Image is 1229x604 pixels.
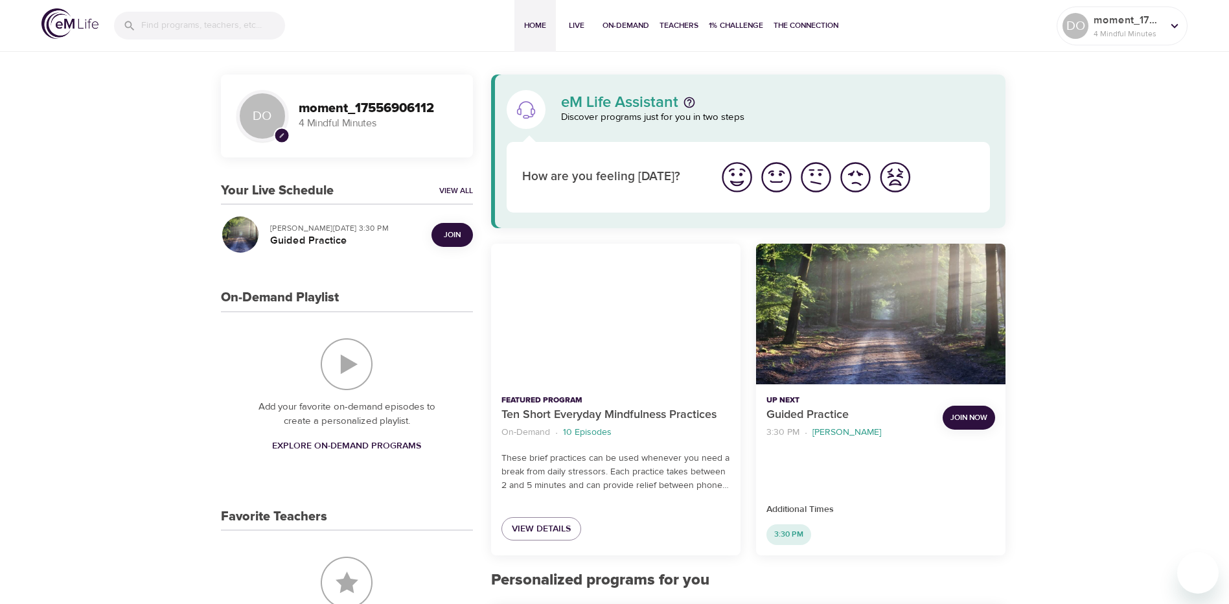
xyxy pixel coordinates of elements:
iframe: Button to launch messaging window [1177,552,1219,594]
p: 3:30 PM [766,426,799,439]
p: Guided Practice [766,406,932,424]
button: I'm feeling great [717,157,757,197]
button: Join Now [943,406,995,430]
button: Ten Short Everyday Mindfulness Practices [491,244,741,384]
h2: Personalized programs for you [491,571,1006,590]
span: Explore On-Demand Programs [272,438,421,454]
span: Join [444,228,461,242]
div: DO [1062,13,1088,39]
p: [PERSON_NAME][DATE] 3:30 PM [270,222,421,234]
h3: Your Live Schedule [221,183,334,198]
button: I'm feeling good [757,157,796,197]
img: good [759,159,794,195]
img: On-Demand Playlist [321,338,373,390]
p: 4 Mindful Minutes [1094,28,1162,40]
p: Discover programs just for you in two steps [561,110,991,125]
p: 4 Mindful Minutes [299,116,457,131]
div: DO [236,90,288,142]
li: · [555,424,558,441]
p: These brief practices can be used whenever you need a break from daily stressors. Each practice t... [501,452,730,493]
a: Explore On-Demand Programs [267,434,426,458]
button: Join [431,223,473,247]
span: Home [520,19,551,32]
p: Add your favorite on-demand episodes to create a personalized playlist. [247,400,447,429]
input: Find programs, teachers, etc... [141,12,285,40]
a: View All [439,185,473,196]
p: How are you feeling [DATE]? [522,168,702,187]
button: I'm feeling bad [836,157,875,197]
nav: breadcrumb [766,424,932,441]
div: 3:30 PM [766,524,811,545]
h3: Favorite Teachers [221,509,327,524]
h5: Guided Practice [270,234,421,248]
img: worst [877,159,913,195]
span: The Connection [774,19,838,32]
a: View Details [501,517,581,541]
p: Ten Short Everyday Mindfulness Practices [501,406,730,424]
p: eM Life Assistant [561,95,678,110]
span: 1% Challenge [709,19,763,32]
span: On-Demand [603,19,649,32]
span: Teachers [660,19,698,32]
img: great [719,159,755,195]
p: [PERSON_NAME] [812,426,881,439]
span: 3:30 PM [766,529,811,540]
button: Guided Practice [756,244,1005,384]
p: 10 Episodes [563,426,612,439]
p: Additional Times [766,503,995,517]
img: eM Life Assistant [516,99,536,120]
li: · [805,424,807,441]
img: bad [838,159,873,195]
span: View Details [512,521,571,537]
p: On-Demand [501,426,550,439]
h3: On-Demand Playlist [221,290,339,305]
span: Live [561,19,592,32]
nav: breadcrumb [501,424,730,441]
button: I'm feeling ok [796,157,836,197]
img: logo [41,8,98,39]
button: I'm feeling worst [875,157,915,197]
img: ok [798,159,834,195]
h3: moment_17556906112 [299,101,457,116]
p: moment_17556906112 [1094,12,1162,28]
p: Up Next [766,395,932,406]
p: Featured Program [501,395,730,406]
span: Join Now [950,411,987,424]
